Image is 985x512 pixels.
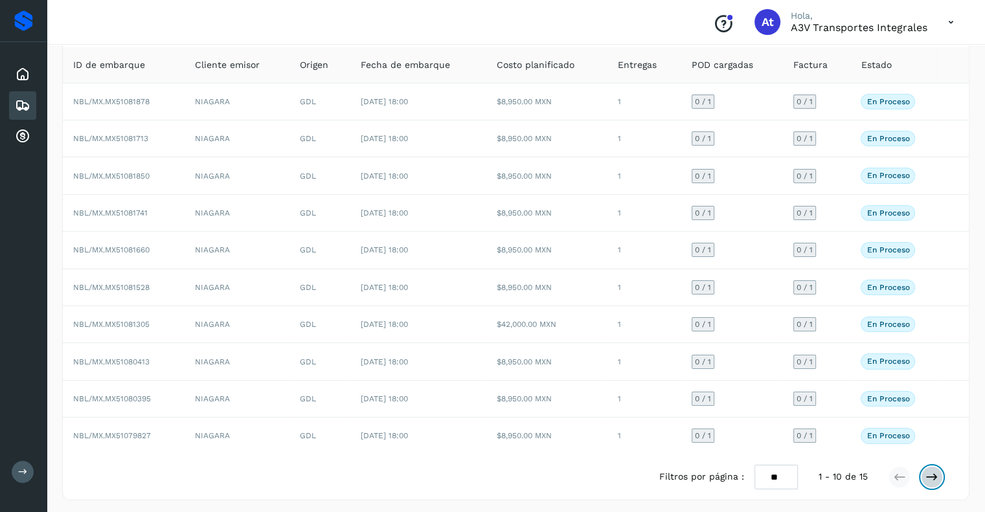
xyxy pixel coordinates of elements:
td: $8,950.00 MXN [486,381,608,417]
td: GDL [289,343,350,380]
td: GDL [289,381,350,417]
span: NBL/MX.MX51081741 [73,208,148,217]
p: En proceso [866,245,909,254]
td: GDL [289,269,350,306]
p: A3V transportes integrales [791,21,927,34]
p: En proceso [866,283,909,292]
span: Origen [300,58,328,72]
span: NBL/MX.MX51080413 [73,357,150,366]
span: 0 / 1 [797,246,813,254]
td: GDL [289,232,350,269]
span: POD cargadas [692,58,753,72]
span: Filtros por página : [659,470,744,484]
td: 1 [607,417,681,454]
td: $8,950.00 MXN [486,232,608,269]
td: 1 [607,381,681,417]
td: $8,950.00 MXN [486,343,608,380]
span: NBL/MX.MX51081528 [73,283,150,292]
span: NBL/MX.MX51079827 [73,431,151,440]
span: 0 / 1 [695,320,711,328]
td: NIAGARA [185,83,290,120]
td: GDL [289,120,350,157]
td: NIAGARA [185,381,290,417]
span: 0 / 1 [797,320,813,328]
span: NBL/MX.MX51081878 [73,97,150,106]
span: 0 / 1 [797,135,813,142]
td: $8,950.00 MXN [486,83,608,120]
td: NIAGARA [185,232,290,269]
td: 1 [607,83,681,120]
td: GDL [289,83,350,120]
span: [DATE] 18:00 [361,208,408,217]
span: 0 / 1 [797,432,813,440]
td: GDL [289,417,350,454]
span: 0 / 1 [797,284,813,291]
span: [DATE] 18:00 [361,357,408,366]
div: Embarques [9,91,36,120]
span: 1 - 10 de 15 [819,470,868,484]
td: GDL [289,157,350,194]
td: 1 [607,343,681,380]
td: $8,950.00 MXN [486,417,608,454]
span: 0 / 1 [695,358,711,366]
span: Estado [861,58,891,72]
p: En proceso [866,431,909,440]
span: [DATE] 18:00 [361,431,408,440]
td: GDL [289,306,350,343]
td: NIAGARA [185,269,290,306]
div: Inicio [9,60,36,89]
span: 0 / 1 [797,209,813,217]
td: $42,000.00 MXN [486,306,608,343]
span: [DATE] 18:00 [361,97,408,106]
span: 0 / 1 [797,98,813,106]
span: NBL/MX.MX51081850 [73,172,150,181]
span: Factura [793,58,828,72]
td: 1 [607,120,681,157]
td: $8,950.00 MXN [486,269,608,306]
span: 0 / 1 [797,172,813,180]
span: Entregas [618,58,657,72]
td: 1 [607,157,681,194]
p: En proceso [866,357,909,366]
span: 0 / 1 [695,432,711,440]
span: 0 / 1 [695,209,711,217]
span: 0 / 1 [695,395,711,403]
td: NIAGARA [185,343,290,380]
span: NBL/MX.MX51080395 [73,394,151,403]
span: 0 / 1 [797,358,813,366]
span: [DATE] 18:00 [361,320,408,329]
td: 1 [607,232,681,269]
td: $8,950.00 MXN [486,120,608,157]
p: En proceso [866,394,909,403]
span: [DATE] 18:00 [361,245,408,254]
span: 0 / 1 [695,98,711,106]
td: NIAGARA [185,306,290,343]
td: NIAGARA [185,157,290,194]
span: [DATE] 18:00 [361,134,408,143]
td: $8,950.00 MXN [486,157,608,194]
span: Fecha de embarque [361,58,450,72]
span: NBL/MX.MX51081305 [73,320,150,329]
p: Hola, [791,10,927,21]
div: Cuentas por cobrar [9,122,36,151]
span: NBL/MX.MX51081660 [73,245,150,254]
td: NIAGARA [185,195,290,232]
span: Cliente emisor [195,58,260,72]
td: NIAGARA [185,120,290,157]
span: Costo planificado [497,58,574,72]
p: En proceso [866,171,909,180]
td: 1 [607,195,681,232]
span: NBL/MX.MX51081713 [73,134,148,143]
span: 0 / 1 [695,284,711,291]
td: 1 [607,269,681,306]
td: $8,950.00 MXN [486,195,608,232]
span: 0 / 1 [797,395,813,403]
p: En proceso [866,134,909,143]
span: ID de embarque [73,58,145,72]
span: 0 / 1 [695,172,711,180]
td: GDL [289,195,350,232]
span: [DATE] 18:00 [361,172,408,181]
span: [DATE] 18:00 [361,283,408,292]
td: NIAGARA [185,417,290,454]
p: En proceso [866,97,909,106]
